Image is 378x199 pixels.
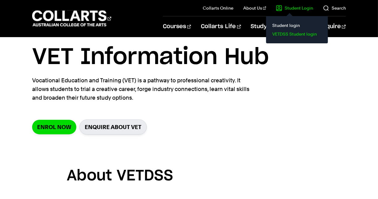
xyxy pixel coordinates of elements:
[271,21,323,30] a: Student login
[32,10,111,27] div: Go to homepage
[319,16,346,37] a: Enquire
[276,5,313,11] a: Student Login
[32,43,346,71] h1: VET Information Hub
[323,5,346,11] a: Search
[163,16,191,37] a: Courses
[67,164,311,188] h3: About VETDSS
[203,5,233,11] a: Collarts Online
[32,76,258,102] p: Vocational Education and Training (VET) is a pathway to professional creativity. It allows studen...
[79,119,147,135] a: Enquire about VET
[32,120,76,134] a: Enrol Now
[251,16,309,37] a: Study Information
[243,5,266,11] a: About Us
[271,30,323,38] a: VETDSS Student login
[201,16,241,37] a: Collarts Life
